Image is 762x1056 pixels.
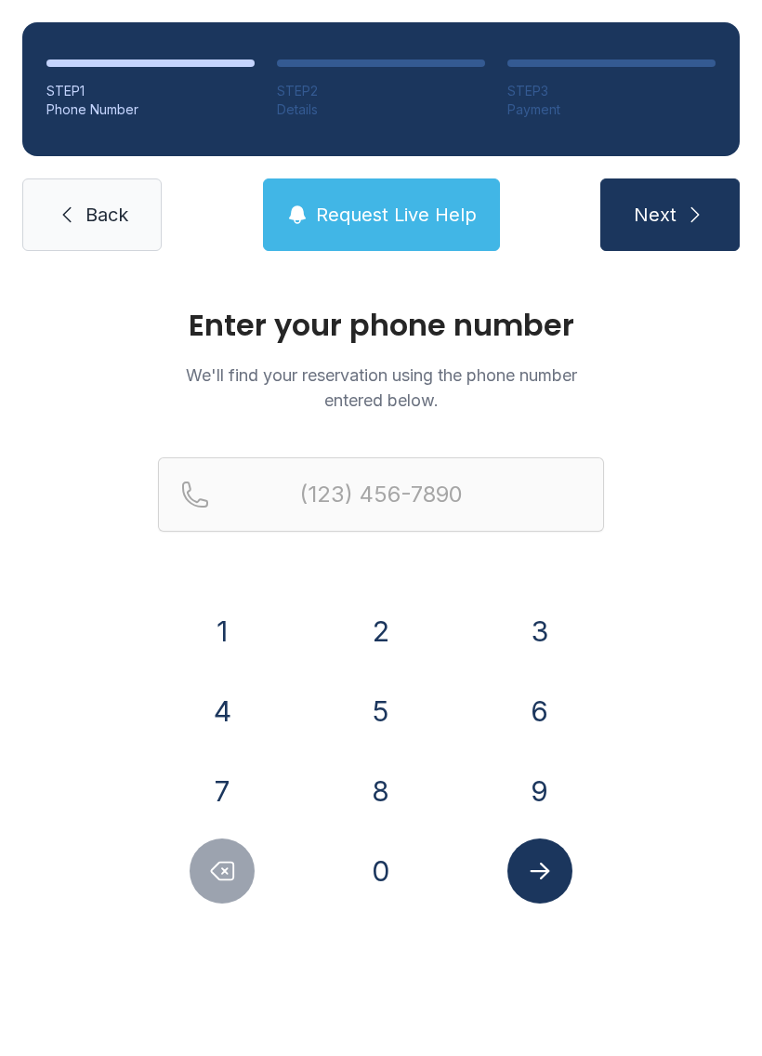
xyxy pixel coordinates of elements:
[507,82,716,100] div: STEP 3
[507,759,572,824] button: 9
[507,679,572,744] button: 6
[634,202,677,228] span: Next
[85,202,128,228] span: Back
[46,82,255,100] div: STEP 1
[190,679,255,744] button: 4
[507,100,716,119] div: Payment
[158,457,604,532] input: Reservation phone number
[316,202,477,228] span: Request Live Help
[507,838,572,904] button: Submit lookup form
[46,100,255,119] div: Phone Number
[348,759,414,824] button: 8
[190,838,255,904] button: Delete number
[277,100,485,119] div: Details
[507,599,572,664] button: 3
[348,599,414,664] button: 2
[277,82,485,100] div: STEP 2
[158,363,604,413] p: We'll find your reservation using the phone number entered below.
[158,310,604,340] h1: Enter your phone number
[190,599,255,664] button: 1
[190,759,255,824] button: 7
[348,838,414,904] button: 0
[348,679,414,744] button: 5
